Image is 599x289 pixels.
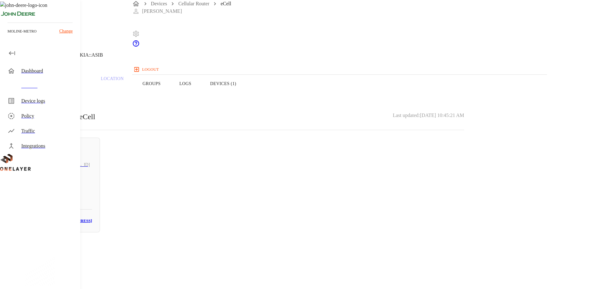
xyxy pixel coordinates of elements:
a: logout [132,64,547,74]
button: logout [132,64,161,74]
a: onelayer-support [132,43,140,48]
p: [PERSON_NAME] [142,8,182,15]
a: Devices [151,1,167,6]
a: Location [91,64,133,104]
button: Groups [133,64,170,104]
h3: Last updated: [DATE] 10:45:21 AM [393,111,464,122]
p: Devices connected to eCell [15,111,95,122]
button: Logs [170,64,201,104]
span: Support Portal [132,43,140,48]
a: Cellular Router [178,1,209,6]
button: Devices (1) [201,64,246,104]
